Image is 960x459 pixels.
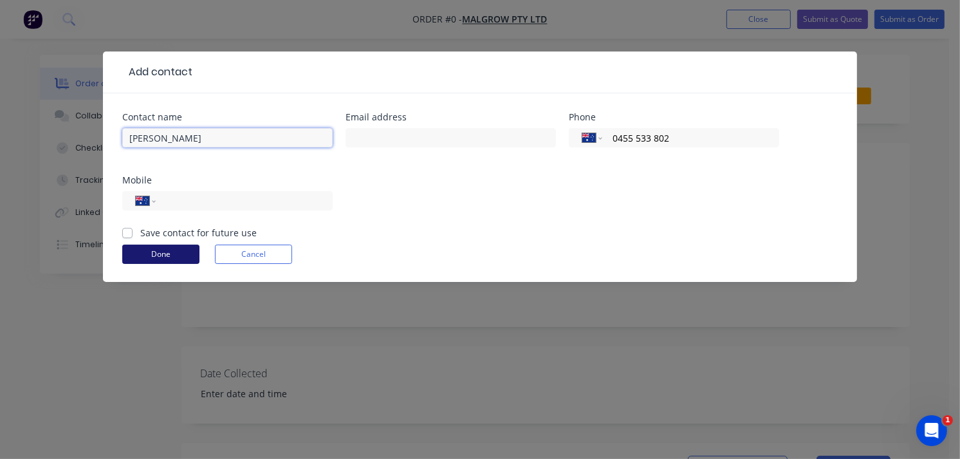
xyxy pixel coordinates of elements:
[122,64,192,80] div: Add contact
[122,245,199,264] button: Done
[916,415,947,446] iframe: Intercom live chat
[943,415,953,426] span: 1
[122,113,333,122] div: Contact name
[122,176,333,185] div: Mobile
[140,226,257,239] label: Save contact for future use
[569,113,779,122] div: Phone
[346,113,556,122] div: Email address
[215,245,292,264] button: Cancel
